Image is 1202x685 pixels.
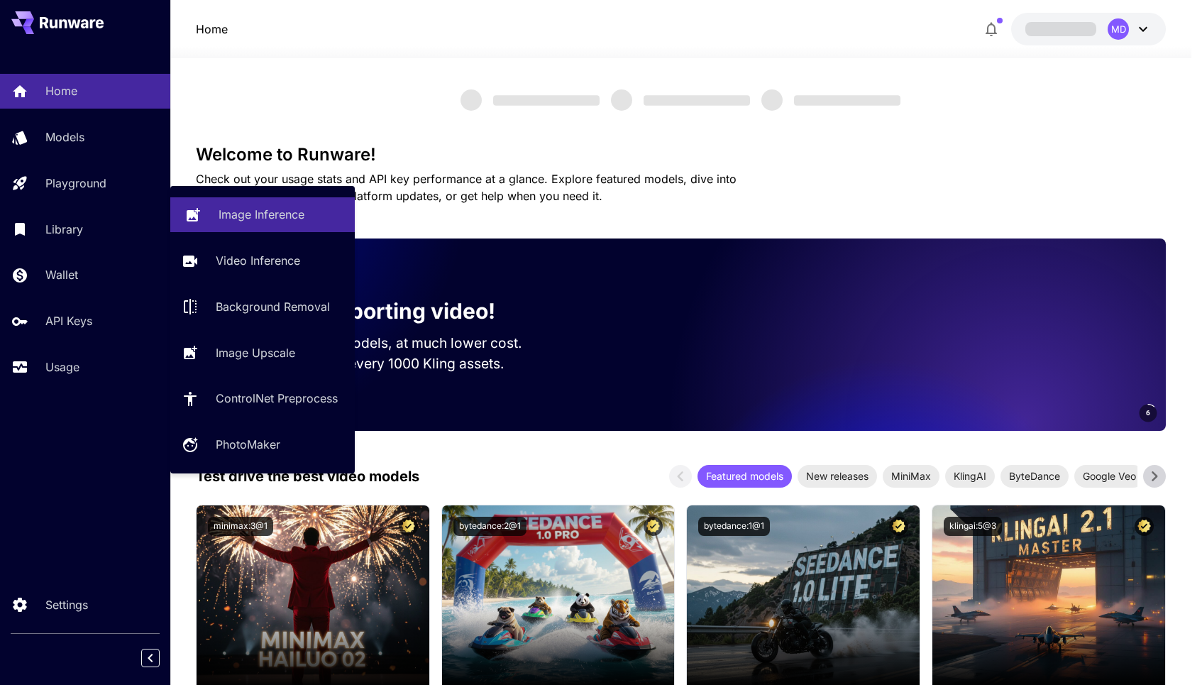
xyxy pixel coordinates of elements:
[219,206,304,223] p: Image Inference
[644,517,663,536] button: Certified Model – Vetted for best performance and includes a commercial license.
[196,21,228,38] p: Home
[45,596,88,613] p: Settings
[258,295,495,327] p: Now supporting video!
[698,468,792,483] span: Featured models
[216,298,330,315] p: Background Removal
[45,358,79,376] p: Usage
[152,645,170,671] div: Collapse sidebar
[1146,407,1150,418] span: 6
[141,649,160,667] button: Collapse sidebar
[170,335,355,370] a: Image Upscale
[219,354,549,374] p: Save up to $500 for every 1000 Kling assets.
[45,128,84,146] p: Models
[1000,468,1069,483] span: ByteDance
[889,517,908,536] button: Certified Model – Vetted for best performance and includes a commercial license.
[170,197,355,232] a: Image Inference
[1108,18,1129,40] div: MD
[196,21,228,38] nav: breadcrumb
[196,172,737,203] span: Check out your usage stats and API key performance at a glance. Explore featured models, dive int...
[216,252,300,269] p: Video Inference
[196,466,419,487] p: Test drive the best video models
[1074,468,1145,483] span: Google Veo
[196,145,1166,165] h3: Welcome to Runware!
[1135,517,1154,536] button: Certified Model – Vetted for best performance and includes a commercial license.
[399,517,418,536] button: Certified Model – Vetted for best performance and includes a commercial license.
[453,517,526,536] button: bytedance:2@1
[170,427,355,462] a: PhotoMaker
[698,517,770,536] button: bytedance:1@1
[216,344,295,361] p: Image Upscale
[170,243,355,278] a: Video Inference
[798,468,877,483] span: New releases
[883,468,939,483] span: MiniMax
[219,333,549,354] p: Run the best video models, at much lower cost.
[45,82,77,99] p: Home
[216,436,280,453] p: PhotoMaker
[45,266,78,283] p: Wallet
[170,381,355,416] a: ControlNet Preprocess
[170,290,355,324] a: Background Removal
[945,468,995,483] span: KlingAI
[45,175,106,192] p: Playground
[208,517,273,536] button: minimax:3@1
[944,517,1002,536] button: klingai:5@3
[216,390,338,407] p: ControlNet Preprocess
[45,221,83,238] p: Library
[45,312,92,329] p: API Keys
